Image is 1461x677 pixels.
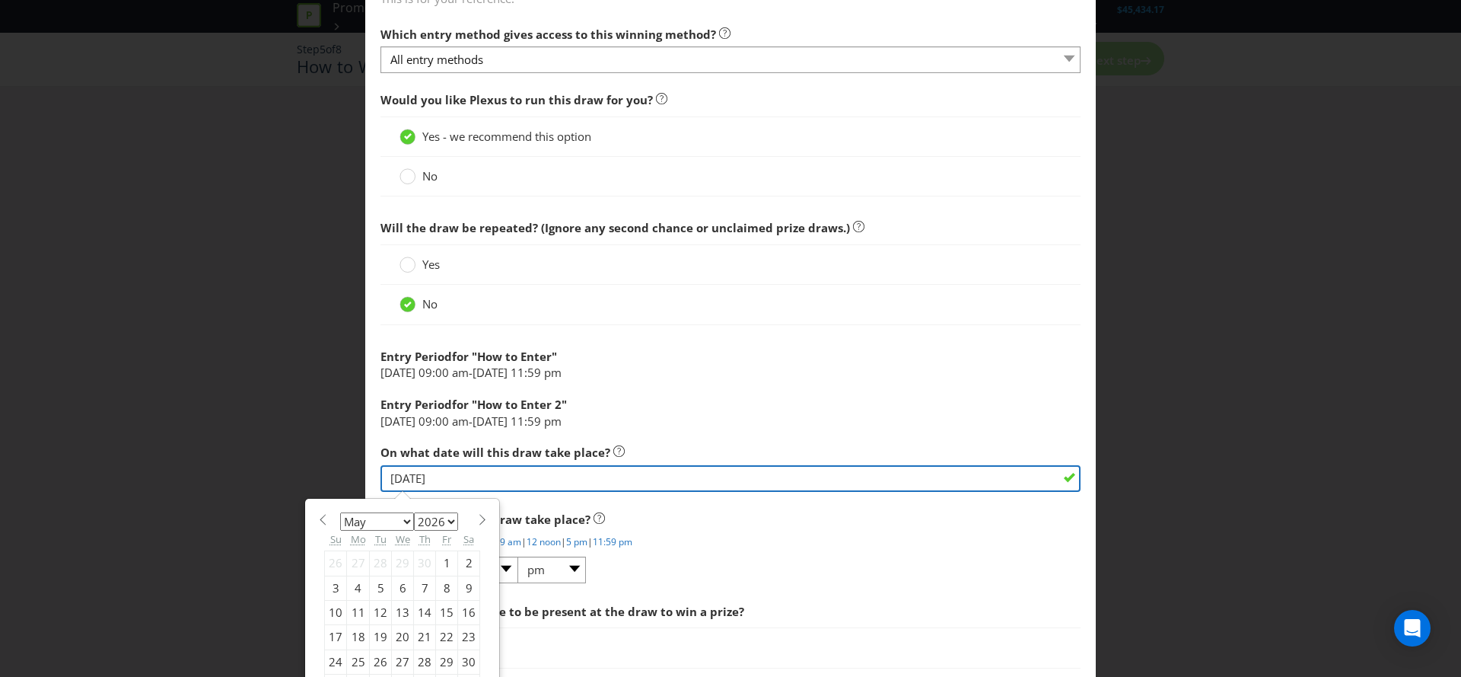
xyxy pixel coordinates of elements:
div: 16 [458,601,480,625]
abbr: Sunday [330,532,342,546]
span: Will the draw be repeated? (Ignore any second chance or unclaimed prize draws.) [380,220,850,235]
span: Does the winner have to be present at the draw to win a prize? [380,604,744,619]
span: How to Enter [477,349,552,364]
span: On what date will this draw take place? [380,445,610,460]
div: 17 [325,625,347,650]
span: " [552,349,557,364]
div: 10 [325,601,347,625]
div: 30 [458,650,480,674]
span: - [469,414,473,429]
div: 29 [436,650,458,674]
span: | [521,535,527,548]
span: for " [452,349,477,364]
span: 11:59 pm [511,414,562,429]
a: 12 noon [527,535,561,548]
span: 09:00 am [419,365,469,380]
a: 11:59 pm [593,535,632,548]
div: 24 [325,650,347,674]
span: - [469,365,473,380]
span: [DATE] [473,414,508,429]
div: 9 [458,576,480,600]
span: No [422,168,438,184]
abbr: Saturday [463,532,474,546]
span: Entry Period [380,349,452,364]
div: 4 [347,576,370,600]
span: Yes - we recommend this option [422,129,591,144]
span: Entry Period [380,397,452,412]
div: 21 [414,625,436,650]
div: 27 [392,650,414,674]
abbr: Friday [442,532,451,546]
a: 5 pm [566,535,587,548]
div: 2 [458,551,480,576]
span: Yes [422,257,440,272]
div: 3 [325,576,347,600]
span: 09:00 am [419,414,469,429]
div: 27 [347,551,370,576]
span: | [561,535,566,548]
div: 15 [436,601,458,625]
div: 28 [414,650,436,674]
span: | [587,535,593,548]
div: 1 [436,551,458,576]
div: 18 [347,625,370,650]
div: 26 [370,650,392,674]
div: Open Intercom Messenger [1394,610,1431,647]
abbr: Tuesday [375,532,387,546]
div: 8 [436,576,458,600]
span: 11:59 pm [511,365,562,380]
abbr: Monday [351,532,366,546]
div: 30 [414,551,436,576]
div: 26 [325,551,347,576]
div: 6 [392,576,414,600]
input: DD/MM/YYYY [380,465,1081,492]
div: 29 [392,551,414,576]
div: 14 [414,601,436,625]
div: 12 [370,601,392,625]
div: 28 [370,551,392,576]
div: 11 [347,601,370,625]
span: [DATE] [380,365,415,380]
div: 25 [347,650,370,674]
span: Which entry method gives access to this winning method? [380,27,716,42]
span: [DATE] [380,414,415,429]
span: for " [452,397,477,412]
span: [DATE] [473,365,508,380]
div: 19 [370,625,392,650]
span: How to Enter 2 [477,397,562,412]
abbr: Wednesday [396,532,410,546]
div: 22 [436,625,458,650]
div: 23 [458,625,480,650]
a: 9 am [500,535,521,548]
span: No [422,296,438,311]
span: Would you like Plexus to run this draw for you? [380,92,653,107]
div: 20 [392,625,414,650]
div: 5 [370,576,392,600]
div: 13 [392,601,414,625]
span: " [562,397,567,412]
div: 7 [414,576,436,600]
abbr: Thursday [419,532,431,546]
